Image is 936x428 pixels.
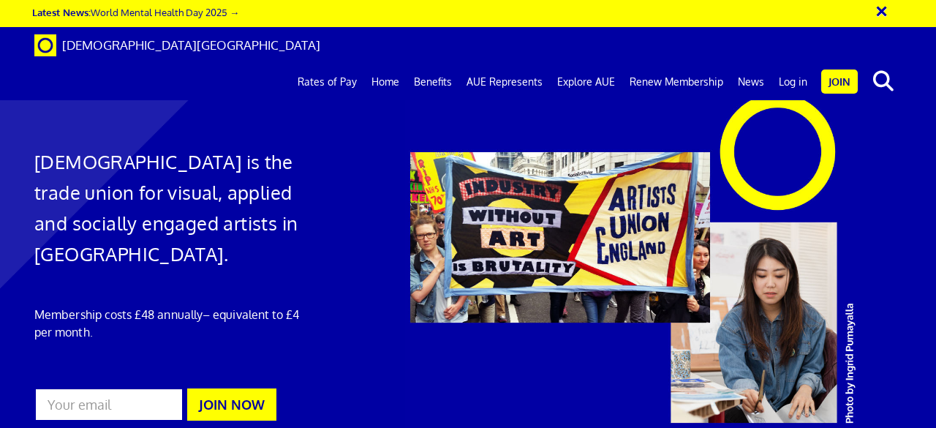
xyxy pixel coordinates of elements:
strong: Latest News: [32,6,91,18]
button: search [861,66,905,97]
a: Brand [DEMOGRAPHIC_DATA][GEOGRAPHIC_DATA] [23,27,331,64]
a: Renew Membership [622,64,731,100]
input: Your email [34,388,184,421]
a: Join [821,70,858,94]
h1: [DEMOGRAPHIC_DATA] is the trade union for visual, applied and socially engaged artists in [GEOGRA... [34,146,309,269]
span: [DEMOGRAPHIC_DATA][GEOGRAPHIC_DATA] [62,37,320,53]
a: Benefits [407,64,459,100]
a: Home [364,64,407,100]
a: Log in [771,64,815,100]
a: Rates of Pay [290,64,364,100]
a: Latest News:World Mental Health Day 2025 → [32,6,239,18]
a: News [731,64,771,100]
p: Membership costs £48 annually – equivalent to £4 per month. [34,306,309,341]
a: Explore AUE [550,64,622,100]
button: JOIN NOW [187,388,276,421]
a: AUE Represents [459,64,550,100]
